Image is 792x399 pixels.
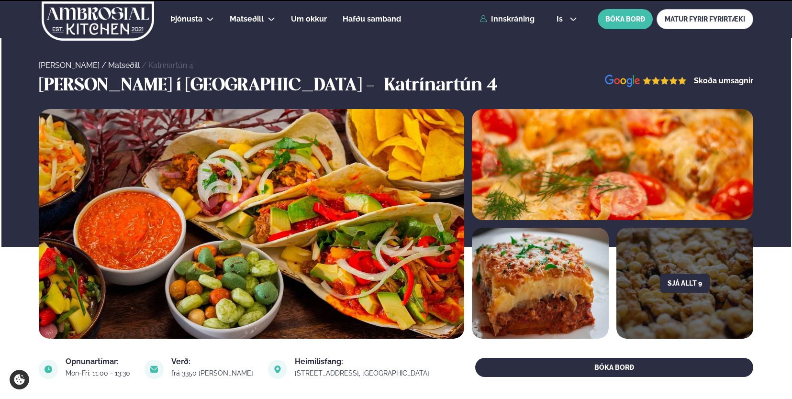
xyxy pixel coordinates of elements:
img: image alt [39,360,58,379]
a: [PERSON_NAME] [39,61,100,70]
a: Matseðill [108,61,140,70]
a: Hafðu samband [343,13,401,25]
button: BÓKA BORÐ [598,9,653,29]
span: Matseðill [230,14,264,23]
div: frá 3350 [PERSON_NAME] [171,369,256,377]
span: is [557,15,566,23]
a: Cookie settings [10,370,29,389]
span: Hafðu samband [343,14,401,23]
div: Mon-Fri: 11:00 - 13:30 [66,369,133,377]
img: logo [41,1,155,41]
a: Þjónusta [170,13,202,25]
a: Katrínartún 4 [148,61,193,70]
h3: Katrínartún 4 [384,75,497,98]
img: image alt [472,228,609,339]
img: image alt [145,360,164,379]
span: / [142,61,148,70]
a: MATUR FYRIR FYRIRTÆKI [657,9,753,29]
span: Þjónusta [170,14,202,23]
img: image alt [268,360,287,379]
a: Um okkur [291,13,327,25]
div: Heimilisfang: [295,358,432,366]
span: Um okkur [291,14,327,23]
span: / [101,61,108,70]
button: BÓKA BORÐ [475,358,753,377]
a: link [295,367,432,379]
button: Sjá allt 9 [660,274,710,293]
div: Opnunartímar: [66,358,133,366]
a: Matseðill [230,13,264,25]
img: image alt [472,109,753,220]
a: Innskráning [480,15,535,23]
div: Verð: [171,358,256,366]
img: image alt [39,109,464,339]
img: image alt [605,75,687,88]
button: is [549,15,585,23]
h3: [PERSON_NAME] í [GEOGRAPHIC_DATA] - [39,75,379,98]
a: Skoða umsagnir [694,77,753,85]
